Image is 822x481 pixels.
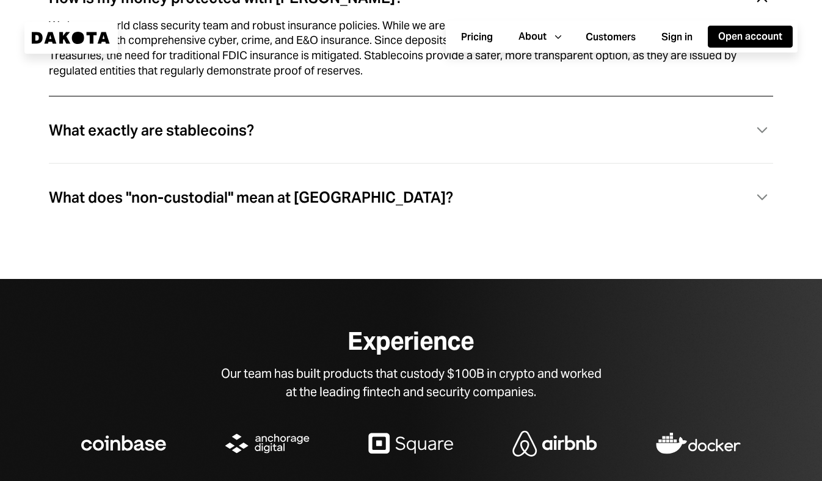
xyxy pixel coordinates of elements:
[81,435,166,451] img: logo
[518,30,547,43] div: About
[49,18,744,79] div: We have a world class security team and robust insurance policies. While we are not a bank and do...
[651,26,703,48] button: Sign in
[512,430,597,457] img: logo
[49,123,254,139] div: What exactly are stablecoins?
[216,364,606,401] div: Our team has built products that custody $100B in crypto and worked at the leading fintech and se...
[225,433,310,454] img: logo
[368,433,453,454] img: logo
[508,26,570,48] button: About
[651,25,703,49] a: Sign in
[347,328,474,355] div: Experience
[708,26,793,48] button: Open account
[575,25,646,49] a: Customers
[656,432,741,454] img: logo
[451,26,503,48] button: Pricing
[451,25,503,49] a: Pricing
[575,26,646,48] button: Customers
[49,190,453,206] div: What does "non-custodial" mean at [GEOGRAPHIC_DATA]?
